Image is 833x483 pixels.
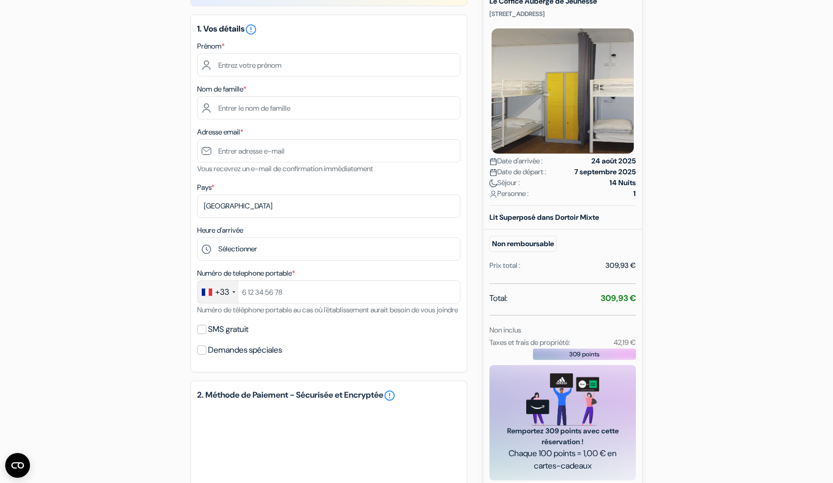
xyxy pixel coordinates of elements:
small: 42,19 € [614,338,636,347]
div: France: +33 [198,281,239,303]
label: Numéro de telephone portable [197,268,295,279]
input: Entrez votre prénom [197,53,460,77]
label: Prénom [197,41,225,52]
label: Heure d'arrivée [197,225,243,236]
span: Personne : [489,188,529,199]
span: Chaque 100 points = 1,00 € en cartes-cadeaux [502,447,623,472]
i: error_outline [245,23,257,36]
label: Demandes spéciales [208,343,282,357]
span: Total: [489,292,508,305]
img: user_icon.svg [489,190,497,198]
img: calendar.svg [489,169,497,176]
input: Entrer adresse e-mail [197,139,460,162]
img: moon.svg [489,179,497,187]
small: Taxes et frais de propriété: [489,338,570,347]
input: Entrer le nom de famille [197,96,460,119]
a: error_outline [245,23,257,34]
small: Vous recevrez un e-mail de confirmation immédiatement [197,164,373,173]
div: +33 [215,286,229,298]
strong: 14 Nuits [609,177,636,188]
small: Numéro de téléphone portable au cas où l'établissement aurait besoin de vous joindre [197,305,458,314]
strong: 7 septembre 2025 [574,167,636,177]
h5: 1. Vos détails [197,23,460,36]
p: [STREET_ADDRESS] [489,10,636,18]
div: Prix total : [489,260,520,271]
label: Nom de famille [197,84,246,95]
strong: 309,93 € [601,293,636,304]
span: Remportez 309 points avec cette réservation ! [502,426,623,447]
a: error_outline [383,389,396,402]
span: Date d'arrivée : [489,156,543,167]
strong: 24 août 2025 [591,156,636,167]
img: calendar.svg [489,158,497,165]
label: Pays [197,182,214,193]
small: Non inclus [489,325,521,335]
div: 309,93 € [605,260,636,271]
label: SMS gratuit [208,322,248,337]
input: 6 12 34 56 78 [197,280,460,304]
small: Non remboursable [489,236,557,252]
strong: 1 [633,188,636,199]
span: Séjour : [489,177,520,188]
span: 309 points [569,350,600,359]
label: Adresse email [197,127,243,138]
button: Ouvrir le widget CMP [5,453,30,478]
span: Date de départ : [489,167,546,177]
img: gift_card_hero_new.png [526,373,599,426]
b: Lit Superposé dans Dortoir Mixte [489,213,599,222]
h5: 2. Méthode de Paiement - Sécurisée et Encryptée [197,389,460,402]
